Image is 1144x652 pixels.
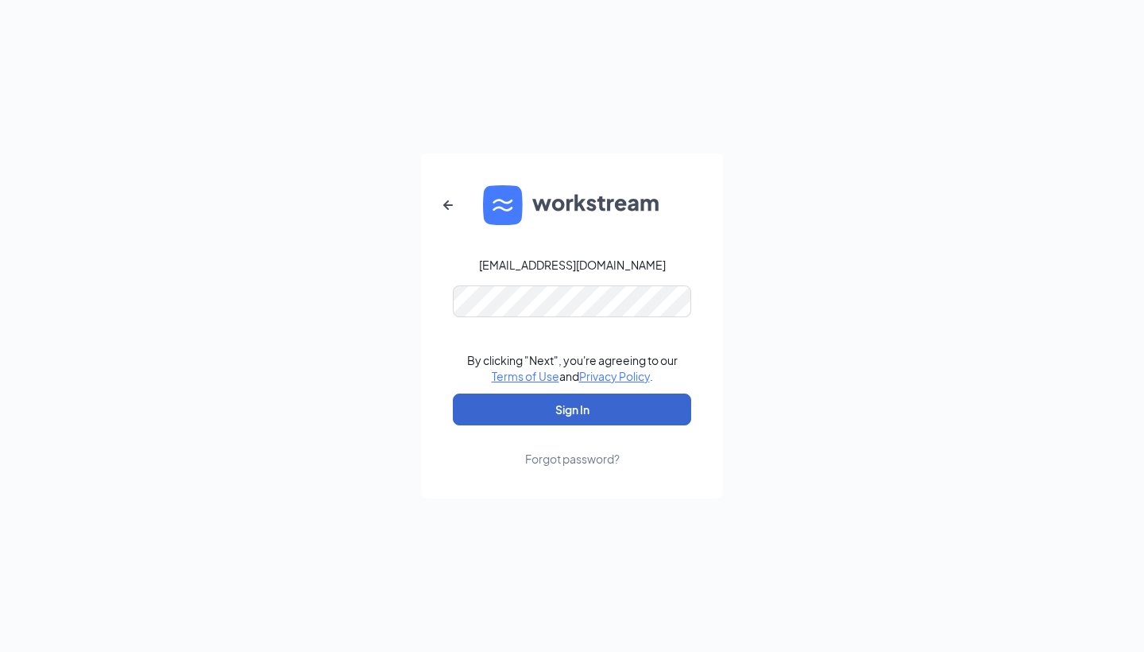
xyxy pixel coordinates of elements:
svg: ArrowLeftNew [439,196,458,215]
a: Privacy Policy [579,369,650,383]
div: By clicking "Next", you're agreeing to our and . [467,352,678,384]
div: [EMAIL_ADDRESS][DOMAIN_NAME] [479,257,666,273]
button: Sign In [453,394,691,425]
img: WS logo and Workstream text [483,185,661,225]
a: Terms of Use [492,369,559,383]
button: ArrowLeftNew [429,186,467,224]
div: Forgot password? [525,451,620,467]
a: Forgot password? [525,425,620,467]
